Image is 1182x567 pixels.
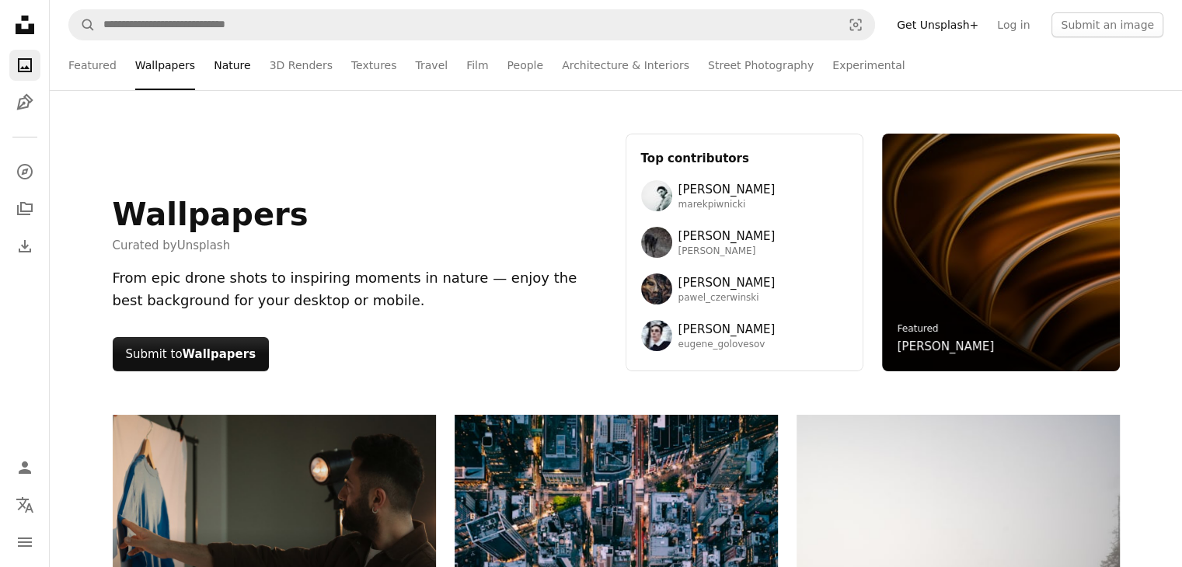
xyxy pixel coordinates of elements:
[641,273,672,304] img: Avatar of user Pawel Czerwinski
[641,273,848,304] a: Avatar of user Pawel Czerwinski[PERSON_NAME]pawel_czerwinski
[183,347,256,361] strong: Wallpapers
[214,40,250,90] a: Nature
[678,320,776,339] span: [PERSON_NAME]
[9,50,40,81] a: Photos
[678,199,776,211] span: marekpiwnicki
[678,245,776,258] span: [PERSON_NAME]
[9,9,40,43] a: Home — Unsplash
[68,9,875,40] form: Find visuals sitewide
[641,320,848,351] a: Avatar of user Eugene Golovesov[PERSON_NAME]eugene_golovesov
[641,227,848,258] a: Avatar of user Wolfgang Hasselmann[PERSON_NAME][PERSON_NAME]
[562,40,689,90] a: Architecture & Interiors
[68,40,117,90] a: Featured
[678,273,776,292] span: [PERSON_NAME]
[678,227,776,245] span: [PERSON_NAME]
[678,292,776,304] span: pawel_czerwinski
[832,40,905,90] a: Experimental
[9,527,40,558] button: Menu
[641,180,672,211] img: Avatar of user Marek Piwnicki
[113,196,309,233] h1: Wallpapers
[9,87,40,118] a: Illustrations
[466,40,488,90] a: Film
[69,10,96,40] button: Search Unsplash
[9,489,40,520] button: Language
[678,339,776,351] span: eugene_golovesov
[351,40,397,90] a: Textures
[9,452,40,483] a: Log in / Sign up
[415,40,448,90] a: Travel
[988,12,1039,37] a: Log in
[113,236,309,255] span: Curated by
[887,12,988,37] a: Get Unsplash+
[898,323,939,334] a: Featured
[641,180,848,211] a: Avatar of user Marek Piwnicki[PERSON_NAME]marekpiwnicki
[9,231,40,262] a: Download History
[678,180,776,199] span: [PERSON_NAME]
[641,149,848,168] h3: Top contributors
[837,10,874,40] button: Visual search
[177,238,231,252] a: Unsplash
[113,337,270,371] button: Submit toWallpapers
[1051,12,1163,37] button: Submit an image
[9,156,40,187] a: Explore
[898,337,995,356] a: [PERSON_NAME]
[270,40,333,90] a: 3D Renders
[9,193,40,224] a: Collections
[641,320,672,351] img: Avatar of user Eugene Golovesov
[708,40,814,90] a: Street Photography
[113,267,607,312] div: From epic drone shots to inspiring moments in nature — enjoy the best background for your desktop...
[507,40,544,90] a: People
[641,227,672,258] img: Avatar of user Wolfgang Hasselmann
